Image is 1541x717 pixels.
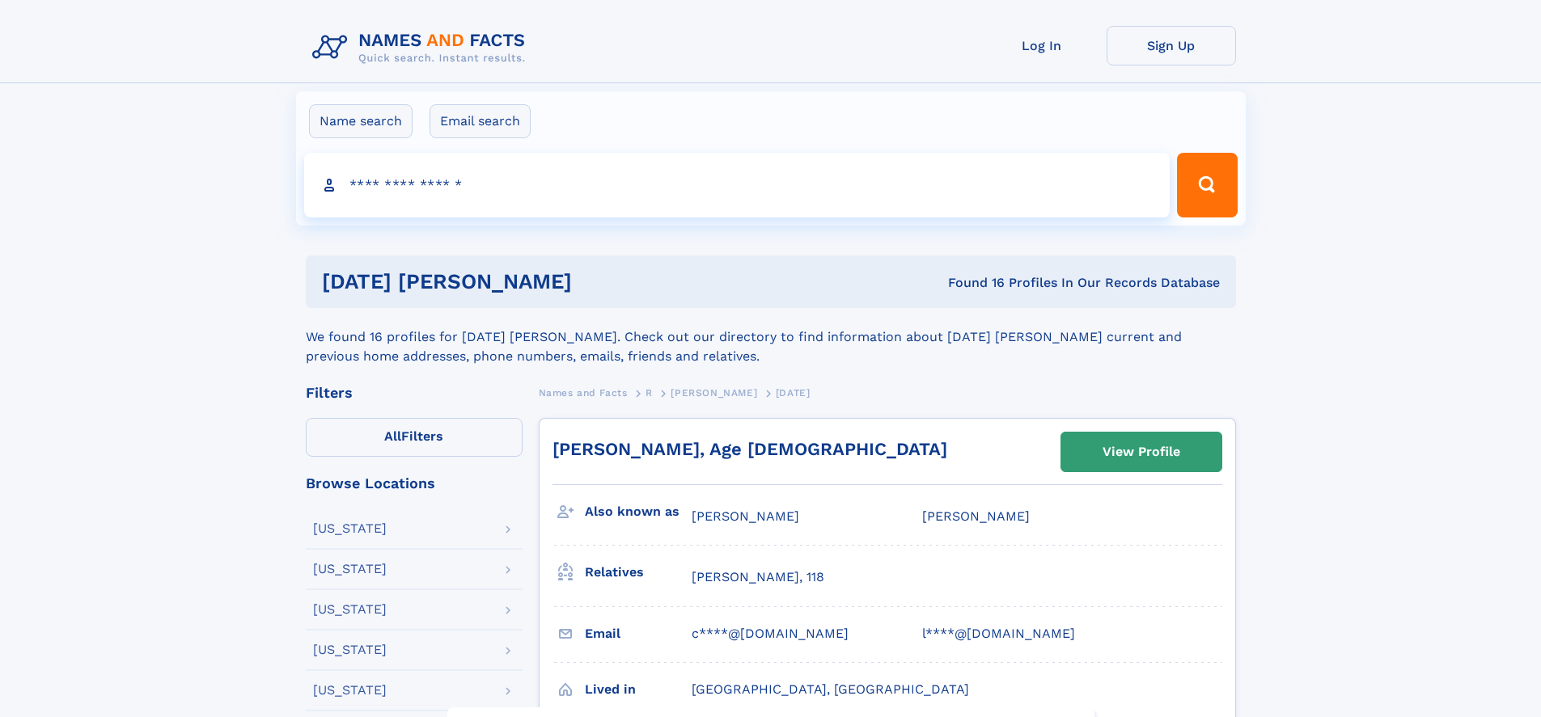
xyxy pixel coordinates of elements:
[1103,433,1180,470] div: View Profile
[760,274,1220,292] div: Found 16 Profiles In Our Records Database
[692,681,969,697] span: [GEOGRAPHIC_DATA], [GEOGRAPHIC_DATA]
[692,568,824,586] a: [PERSON_NAME], 118
[306,418,523,457] label: Filters
[977,26,1107,65] a: Log In
[306,386,523,400] div: Filters
[585,498,692,525] h3: Also known as
[552,439,947,459] a: [PERSON_NAME], Age [DEMOGRAPHIC_DATA]
[539,382,628,403] a: Names and Facts
[313,563,387,576] div: [US_STATE]
[304,153,1171,217] input: search input
[309,104,413,138] label: Name search
[313,603,387,616] div: [US_STATE]
[313,684,387,697] div: [US_STATE]
[585,676,692,703] h3: Lived in
[692,508,799,524] span: [PERSON_NAME]
[776,387,811,399] span: [DATE]
[322,272,760,292] h1: [DATE] [PERSON_NAME]
[384,428,401,444] span: All
[306,308,1236,366] div: We found 16 profiles for [DATE] [PERSON_NAME]. Check out our directory to find information about ...
[306,476,523,491] div: Browse Locations
[313,522,387,535] div: [US_STATE]
[671,382,757,403] a: [PERSON_NAME]
[1061,432,1221,471] a: View Profile
[646,387,653,399] span: R
[922,508,1030,524] span: [PERSON_NAME]
[671,387,757,399] span: [PERSON_NAME]
[646,382,653,403] a: R
[313,643,387,656] div: [US_STATE]
[585,559,692,586] h3: Relatives
[1107,26,1236,65] a: Sign Up
[1177,153,1237,217] button: Search Button
[430,104,531,138] label: Email search
[306,26,539,70] img: Logo Names and Facts
[585,620,692,647] h3: Email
